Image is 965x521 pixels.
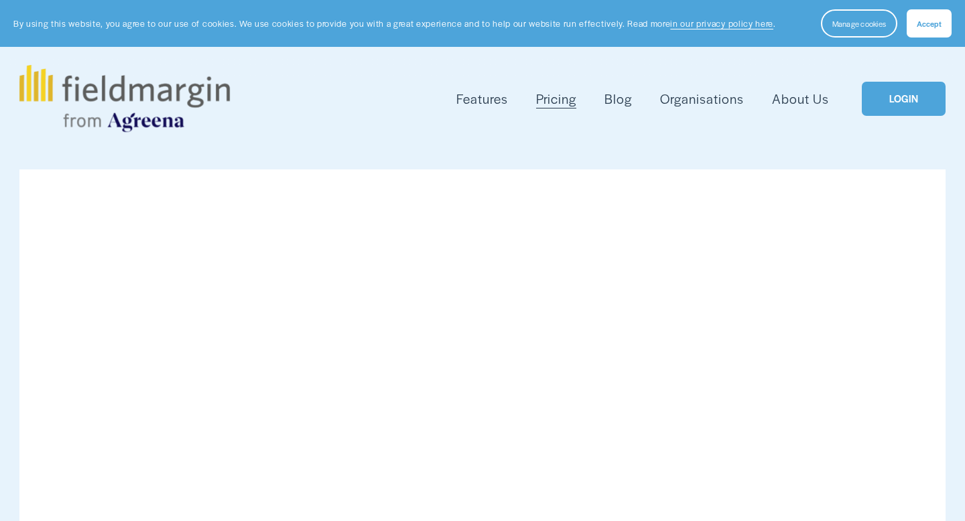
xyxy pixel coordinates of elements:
span: Accept [917,18,942,29]
a: Blog [604,88,632,110]
span: Features [456,89,508,108]
a: Organisations [660,88,744,110]
p: By using this website, you agree to our use of cookies. We use cookies to provide you with a grea... [13,17,776,30]
a: LOGIN [862,82,946,116]
button: Manage cookies [821,9,897,38]
a: in our privacy policy here [670,17,773,29]
a: Pricing [536,88,576,110]
img: fieldmargin.com [19,65,230,132]
button: Accept [907,9,952,38]
a: About Us [772,88,829,110]
a: folder dropdown [456,88,508,110]
span: Manage cookies [832,18,886,29]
